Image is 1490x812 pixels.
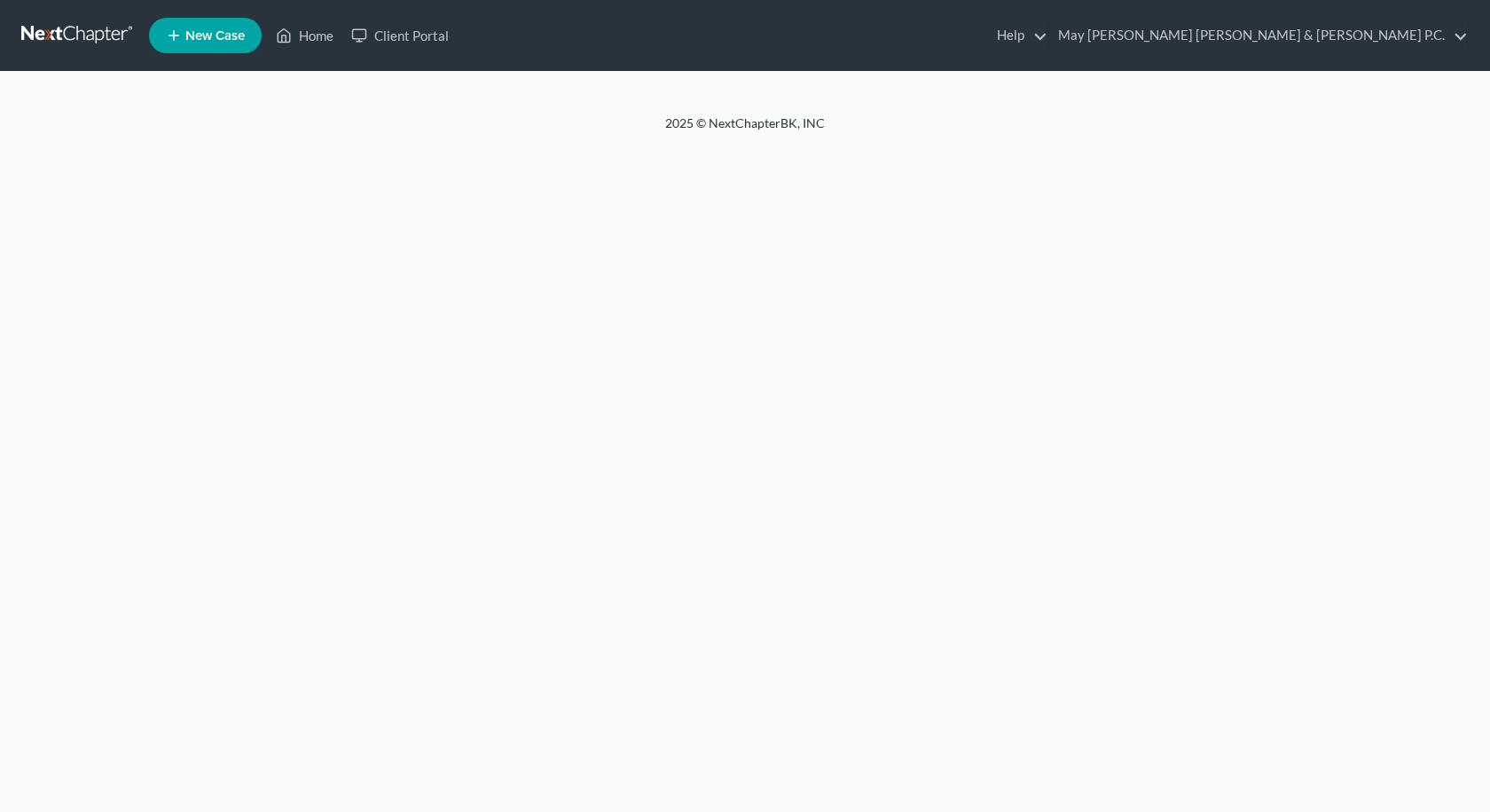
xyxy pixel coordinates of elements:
a: May [PERSON_NAME] [PERSON_NAME] & [PERSON_NAME] P.C. [1049,20,1468,51]
new-legal-case-button: New Case [149,18,262,53]
a: Help [988,20,1047,51]
div: 2025 © NextChapterBK, INC [239,114,1251,146]
a: Client Portal [342,20,458,51]
a: Home [267,20,342,51]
